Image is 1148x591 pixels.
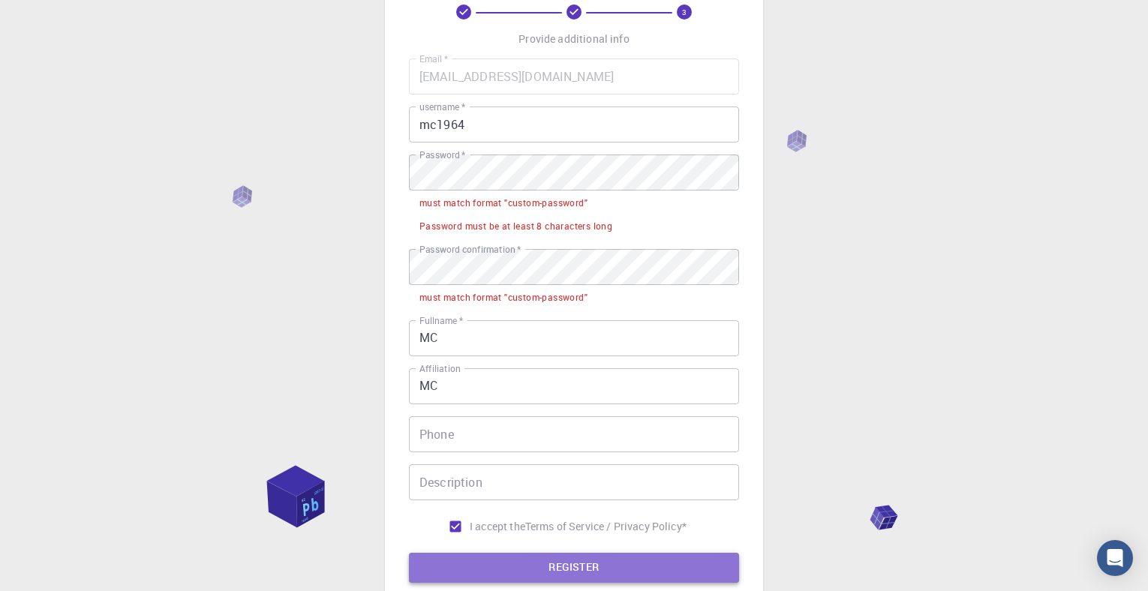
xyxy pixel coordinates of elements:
[419,148,465,161] label: Password
[419,100,465,113] label: username
[419,243,521,256] label: Password confirmation
[409,553,739,583] button: REGISTER
[419,290,588,305] div: must match format "custom-password"
[419,314,463,327] label: Fullname
[682,7,687,17] text: 3
[419,196,588,211] div: must match format "custom-password"
[470,519,525,534] span: I accept the
[419,52,448,65] label: Email
[419,219,612,234] div: Password must be at least 8 characters long
[525,519,687,534] p: Terms of Service / Privacy Policy *
[525,519,687,534] a: Terms of Service / Privacy Policy*
[518,31,629,46] p: Provide additional info
[1097,540,1133,576] div: Open Intercom Messenger
[419,362,460,375] label: Affiliation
